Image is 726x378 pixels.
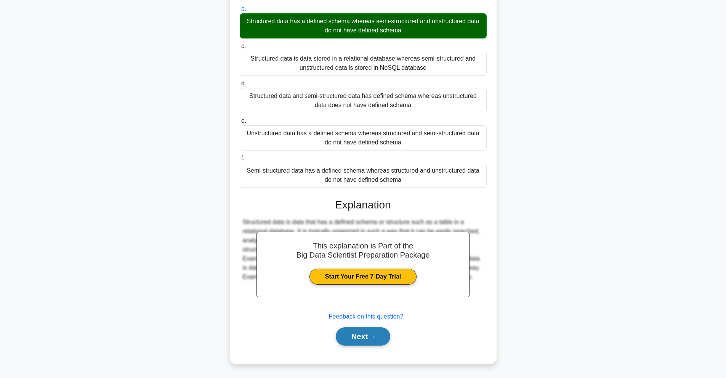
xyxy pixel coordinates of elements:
[329,313,404,320] a: Feedback on this question?
[336,327,390,346] button: Next
[244,199,482,211] h3: Explanation
[309,269,417,285] a: Start Your Free 7-Day Trial
[241,80,246,86] span: d.
[240,125,487,151] div: Unstructured data has a defined schema whereas structured and semi-structured data do not have de...
[241,5,246,12] span: b.
[241,155,245,161] span: f.
[241,117,246,124] span: e.
[243,218,484,282] div: Structured data is data that has a defined schema or structure such as a table in a relational da...
[241,43,246,49] span: c.
[240,13,487,38] div: Structured data has a defined schema whereas semi-structured and unstructured data do not have de...
[240,88,487,113] div: Structured data and semi-structured data has defined schema whereas unstructured data does not ha...
[240,163,487,188] div: Semi-structured data has a defined schema whereas structured and unstructured data do not have de...
[240,51,487,76] div: Structured data is data stored in a relational database whereas semi-structured and unstructured ...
